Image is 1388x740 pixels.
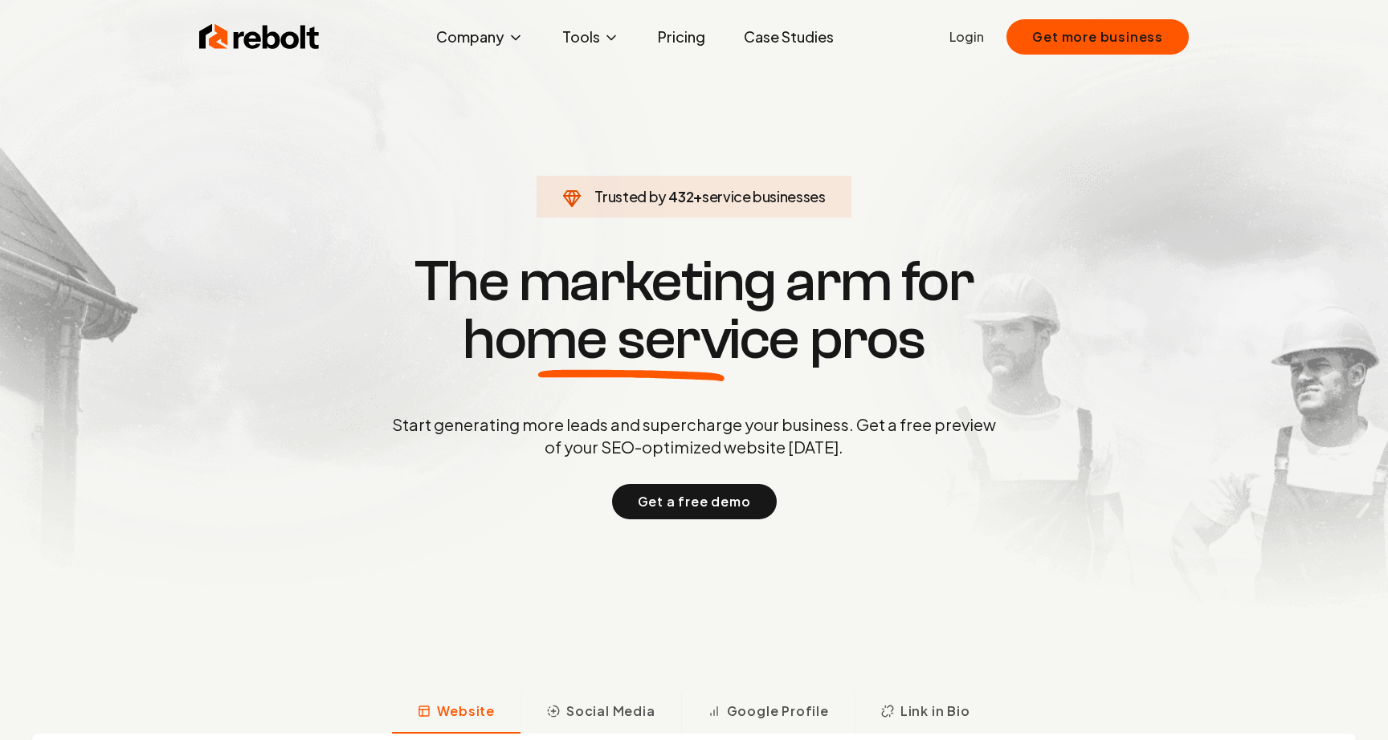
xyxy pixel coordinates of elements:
[389,413,999,458] p: Start generating more leads and supercharge your business. Get a free preview of your SEO-optimiz...
[392,692,520,734] button: Website
[520,692,681,734] button: Social Media
[731,21,847,53] a: Case Studies
[612,484,777,519] button: Get a free demo
[463,311,799,368] span: home service
[308,253,1080,368] h1: The marketing arm for pros
[437,701,495,721] span: Website
[199,21,320,53] img: Rebolt Logo
[949,27,984,47] a: Login
[1006,19,1189,55] button: Get more business
[549,21,632,53] button: Tools
[900,701,970,721] span: Link in Bio
[855,692,996,734] button: Link in Bio
[645,21,718,53] a: Pricing
[693,187,702,205] span: +
[594,187,666,205] span: Trusted by
[681,692,855,734] button: Google Profile
[702,187,826,205] span: service businesses
[423,21,537,53] button: Company
[727,701,829,721] span: Google Profile
[668,185,693,208] span: 432
[566,701,655,721] span: Social Media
